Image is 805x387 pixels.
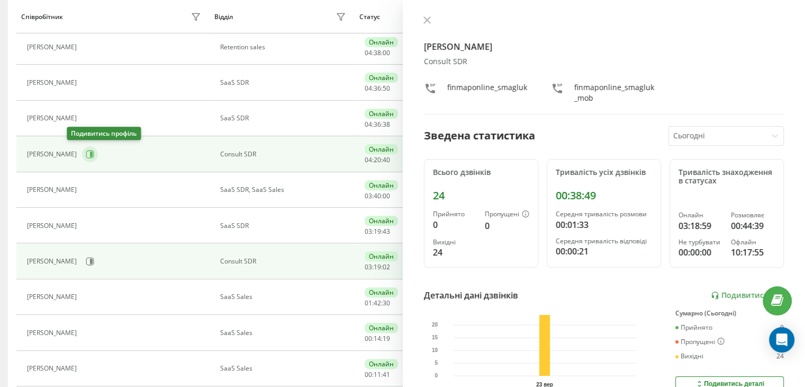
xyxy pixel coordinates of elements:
span: 14 [374,334,381,343]
div: Всього дзвінків [433,168,529,177]
span: 03 [365,262,372,271]
div: 24 [776,353,784,360]
div: Онлайн [365,37,398,47]
div: [PERSON_NAME] [27,186,79,193]
div: Прийнято [433,210,476,218]
span: 42 [374,298,381,307]
div: Онлайн [679,212,722,219]
div: Open Intercom Messenger [769,327,794,353]
div: : : [365,371,390,379]
div: SaaS SDR [220,79,349,86]
div: Розмовляє [731,212,775,219]
span: 02 [383,262,390,271]
div: SaaS Sales [220,293,349,301]
div: SaaS SDR [220,222,349,230]
span: 00 [383,48,390,57]
div: Онлайн [365,144,398,154]
div: 0 [433,218,476,231]
div: 24 [433,246,476,259]
div: SaaS SDR, SaaS Sales [220,186,349,193]
div: Офлайн [731,239,775,246]
div: Сумарно (Сьогодні) [675,310,784,317]
div: Зведена статистика [424,128,535,144]
div: Співробітник [21,13,63,21]
div: : : [365,228,390,235]
div: Середня тривалість відповіді [556,238,652,245]
div: : : [365,335,390,342]
span: 01 [365,298,372,307]
div: Тривалість усіх дзвінків [556,168,652,177]
div: Retention sales [220,43,349,51]
span: 04 [365,155,372,164]
span: 43 [383,227,390,236]
span: 19 [383,334,390,343]
div: Детальні дані дзвінків [424,289,518,302]
div: Consult SDR [220,151,349,158]
span: 38 [374,48,381,57]
span: 40 [374,191,381,200]
span: 00 [383,191,390,200]
div: : : [365,49,390,57]
a: Подивитись звіт [711,291,784,300]
div: Онлайн [365,323,398,333]
div: 0 [485,219,529,232]
div: finmaponline_smagluk_mob [574,82,657,103]
div: SaaS Sales [220,329,349,337]
div: SaaS Sales [220,365,349,372]
div: Відділ [214,13,233,21]
div: Онлайн [365,251,398,261]
div: : : [365,85,390,92]
div: : : [365,263,390,271]
span: 40 [383,155,390,164]
h4: [PERSON_NAME] [424,40,784,53]
span: 30 [383,298,390,307]
div: 0 [780,324,784,331]
div: 00:00:21 [556,245,652,258]
div: [PERSON_NAME] [27,365,79,372]
span: 36 [374,84,381,93]
div: [PERSON_NAME] [27,79,79,86]
span: 03 [365,227,372,236]
div: [PERSON_NAME] [27,115,79,122]
span: 20 [374,155,381,164]
span: 03 [365,191,372,200]
div: : : [365,192,390,200]
div: 00:44:39 [731,219,775,232]
div: 10:17:55 [731,246,775,259]
div: Пропущені [675,338,725,346]
div: Вихідні [675,353,703,360]
text: 5 [435,360,438,366]
div: [PERSON_NAME] [27,43,79,51]
div: Пропущені [485,210,529,219]
div: Consult SDR [424,57,784,66]
text: 10 [432,347,438,353]
div: Подивитись профіль [67,127,141,140]
text: 15 [432,335,438,340]
span: 00 [365,370,372,379]
div: 24 [433,189,529,202]
span: 19 [374,262,381,271]
span: 19 [374,227,381,236]
div: : : [365,121,390,128]
div: 00:00:00 [679,246,722,259]
div: : : [365,300,390,307]
div: [PERSON_NAME] [27,222,79,230]
div: Статус [359,13,380,21]
div: 00:01:33 [556,218,652,231]
div: finmaponline_smagluk [447,82,527,103]
div: 03:18:59 [679,219,722,232]
div: Онлайн [365,73,398,83]
span: 04 [365,48,372,57]
span: 36 [374,120,381,129]
div: Онлайн [365,216,398,226]
div: Тривалість знаходження в статусах [679,168,775,186]
span: 00 [365,334,372,343]
div: SaaS SDR [220,115,349,122]
span: 38 [383,120,390,129]
div: Онлайн [365,287,398,297]
text: 20 [432,322,438,328]
span: 04 [365,84,372,93]
div: [PERSON_NAME] [27,151,79,158]
text: 0 [435,373,438,379]
span: 04 [365,120,372,129]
